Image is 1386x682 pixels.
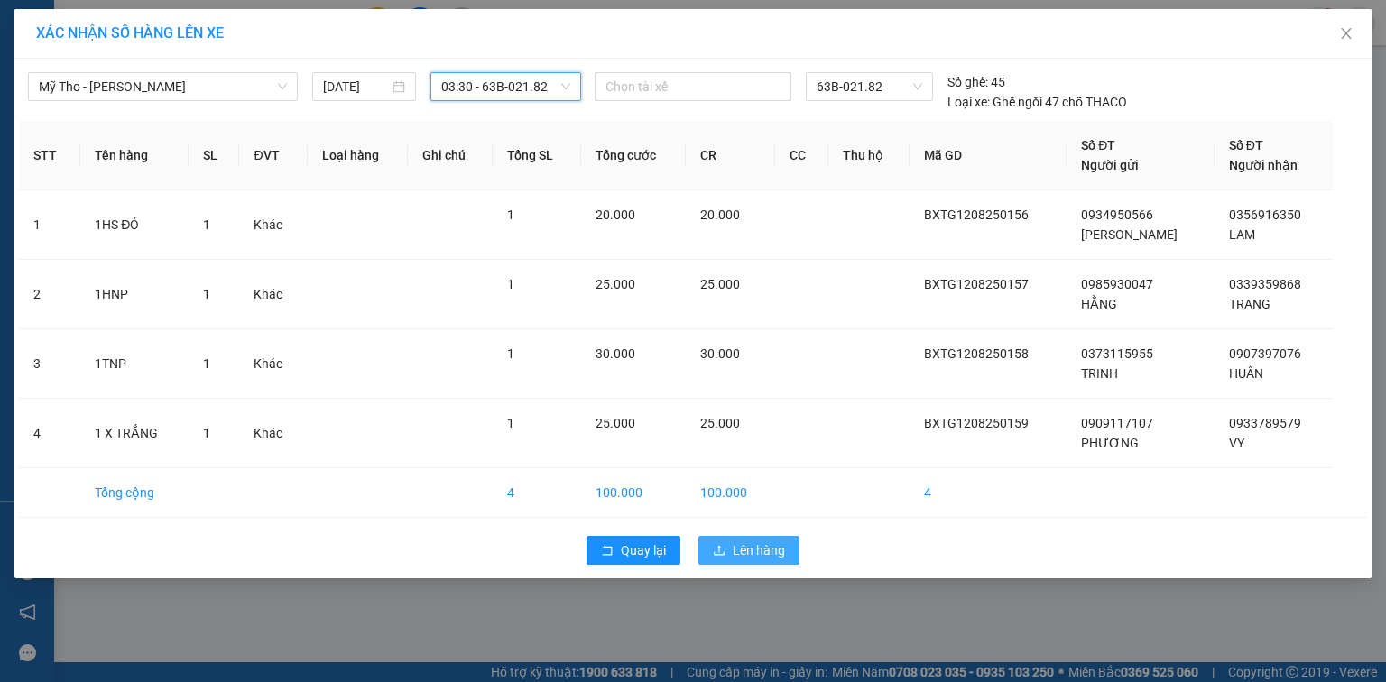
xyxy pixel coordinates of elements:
span: 0909117107 [1081,416,1153,430]
span: Quay lại [621,540,666,560]
span: 0933789579 [1229,416,1301,430]
span: 1 [507,346,514,361]
th: Thu hộ [828,121,910,190]
div: 45 [947,72,1005,92]
button: Close [1321,9,1372,60]
span: Số ĐT [1081,138,1115,152]
th: Mã GD [910,121,1067,190]
div: Ghế ngồi 47 chỗ THACO [947,92,1127,112]
span: 30.000 [596,346,635,361]
span: rollback [601,544,614,558]
span: 0907397076 [1229,346,1301,361]
span: Lên hàng [733,540,785,560]
span: PHƯƠNG [1081,436,1139,450]
span: 1 [203,426,210,440]
td: 1HNP [80,260,189,329]
span: Mỹ Tho - Hồ Chí Minh [39,73,287,100]
td: 3 [19,329,80,399]
span: 25.000 [700,416,740,430]
span: [PERSON_NAME] [1081,227,1178,242]
span: TRINH [1081,366,1118,381]
th: Tên hàng [80,121,189,190]
td: 4 [910,468,1067,518]
span: 20.000 [596,207,635,222]
span: HUÂN [1229,366,1263,381]
span: upload [713,544,725,558]
td: 1 X TRẮNG [80,399,189,468]
td: 1 [19,190,80,260]
span: 25.000 [596,277,635,291]
span: Loại xe: [947,92,990,112]
span: 20.000 [700,207,740,222]
span: 0373115955 [1081,346,1153,361]
input: 13/08/2025 [323,77,389,97]
span: 0985930047 [1081,277,1153,291]
span: 30.000 [700,346,740,361]
span: 03:30 - 63B-021.82 [441,73,571,100]
span: VY [1229,436,1244,450]
th: ĐVT [239,121,307,190]
span: LAM [1229,227,1255,242]
span: 25.000 [596,416,635,430]
span: BXTG1208250158 [924,346,1029,361]
span: 1 [507,207,514,222]
span: TRANG [1229,297,1270,311]
span: 1 [507,416,514,430]
td: 100.000 [581,468,686,518]
td: Khác [239,399,307,468]
td: Tổng cộng [80,468,189,518]
span: Người gửi [1081,158,1139,172]
td: Khác [239,190,307,260]
td: 1HS ĐỎ [80,190,189,260]
span: 0356916350 [1229,207,1301,222]
td: 2 [19,260,80,329]
span: Số ghế: [947,72,988,92]
th: SL [189,121,239,190]
td: Khác [239,260,307,329]
th: CC [775,121,828,190]
span: 0339359868 [1229,277,1301,291]
th: Ghi chú [408,121,493,190]
span: 25.000 [700,277,740,291]
span: 1 [203,287,210,301]
span: BXTG1208250159 [924,416,1029,430]
span: Số ĐT [1229,138,1263,152]
span: 1 [203,356,210,371]
td: 4 [493,468,581,518]
span: 1 [203,217,210,232]
td: 4 [19,399,80,468]
span: BXTG1208250157 [924,277,1029,291]
td: 100.000 [686,468,775,518]
th: Tổng SL [493,121,581,190]
span: XÁC NHẬN SỐ HÀNG LÊN XE [36,24,224,41]
th: Loại hàng [308,121,409,190]
span: 63B-021.82 [817,73,921,100]
span: 1 [507,277,514,291]
button: rollbackQuay lại [587,536,680,565]
td: 1TNP [80,329,189,399]
span: BXTG1208250156 [924,207,1029,222]
span: Người nhận [1229,158,1298,172]
td: Khác [239,329,307,399]
button: uploadLên hàng [698,536,799,565]
span: close [1339,26,1354,41]
th: STT [19,121,80,190]
span: HẰNG [1081,297,1117,311]
th: CR [686,121,775,190]
th: Tổng cước [581,121,686,190]
span: 0934950566 [1081,207,1153,222]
